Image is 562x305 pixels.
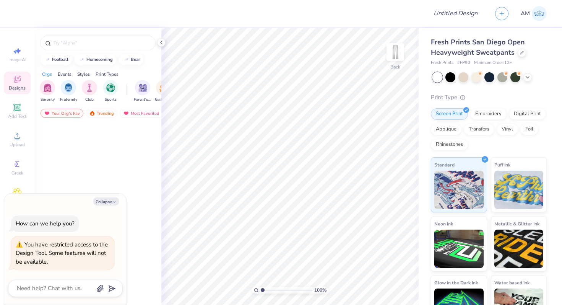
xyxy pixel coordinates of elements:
[16,220,75,227] div: How can we help you?
[138,83,147,92] img: Parent's Weekend Image
[53,39,151,47] input: Try "Alpha"
[60,97,77,103] span: Fraternity
[8,57,26,63] span: Image AI
[155,80,172,103] div: filter for Game Day
[431,60,453,66] span: Fresh Prints
[79,57,85,62] img: trend_line.gif
[474,60,512,66] span: Minimum Order: 12 +
[60,80,77,103] div: filter for Fraternity
[60,80,77,103] button: filter button
[155,80,172,103] button: filter button
[134,97,151,103] span: Parent's Weekend
[134,80,151,103] div: filter for Parent's Weekend
[58,71,71,78] div: Events
[520,124,538,135] div: Foil
[40,80,55,103] button: filter button
[106,83,115,92] img: Sports Image
[89,111,95,116] img: trending.gif
[16,241,108,266] div: You have restricted access to the Design Tool. Some features will not be available.
[434,279,478,287] span: Glow in the Dark Ink
[134,80,151,103] button: filter button
[42,71,52,78] div: Orgs
[509,108,546,120] div: Digital Print
[532,6,547,21] img: Ashanna Mae Viceo
[120,109,163,118] div: Most Favorited
[75,54,116,65] button: homecoming
[494,279,530,287] span: Water based Ink
[464,124,494,135] div: Transfers
[44,111,50,116] img: most_fav.gif
[8,113,26,119] span: Add Text
[82,80,97,103] button: filter button
[434,230,484,268] img: Neon Ink
[314,287,326,294] span: 100 %
[494,220,539,228] span: Metallic & Glitter Ink
[131,57,140,62] div: bear
[119,54,143,65] button: bear
[96,71,119,78] div: Print Types
[497,124,518,135] div: Vinyl
[431,108,468,120] div: Screen Print
[431,124,461,135] div: Applique
[494,230,544,268] img: Metallic & Glitter Ink
[427,6,484,21] input: Untitled Design
[431,93,547,102] div: Print Type
[159,83,168,92] img: Game Day Image
[155,97,172,103] span: Game Day
[9,85,26,91] span: Designs
[431,38,525,57] span: Fresh Prints San Diego Open Heavyweight Sweatpants
[77,71,90,78] div: Styles
[93,197,119,206] button: Collapse
[470,108,507,120] div: Embroidery
[44,57,50,62] img: trend_line.gif
[85,97,94,103] span: Club
[40,54,72,65] button: football
[434,171,484,209] img: Standard
[52,57,68,62] div: football
[521,6,547,21] a: AM
[434,220,453,228] span: Neon Ink
[388,44,403,60] img: Back
[494,161,510,169] span: Puff Ink
[103,80,118,103] button: filter button
[11,170,23,176] span: Greek
[105,97,117,103] span: Sports
[431,139,468,150] div: Rhinestones
[82,80,97,103] div: filter for Club
[10,142,25,148] span: Upload
[40,80,55,103] div: filter for Sorority
[86,57,113,62] div: homecoming
[123,57,129,62] img: trend_line.gif
[494,171,544,209] img: Puff Ink
[103,80,118,103] div: filter for Sports
[434,161,455,169] span: Standard
[85,83,94,92] img: Club Image
[457,60,470,66] span: # FP90
[43,83,52,92] img: Sorority Image
[123,111,129,116] img: most_fav.gif
[86,109,117,118] div: Trending
[41,97,55,103] span: Sorority
[390,64,400,70] div: Back
[521,9,530,18] span: AM
[64,83,73,92] img: Fraternity Image
[41,109,83,118] div: Your Org's Fav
